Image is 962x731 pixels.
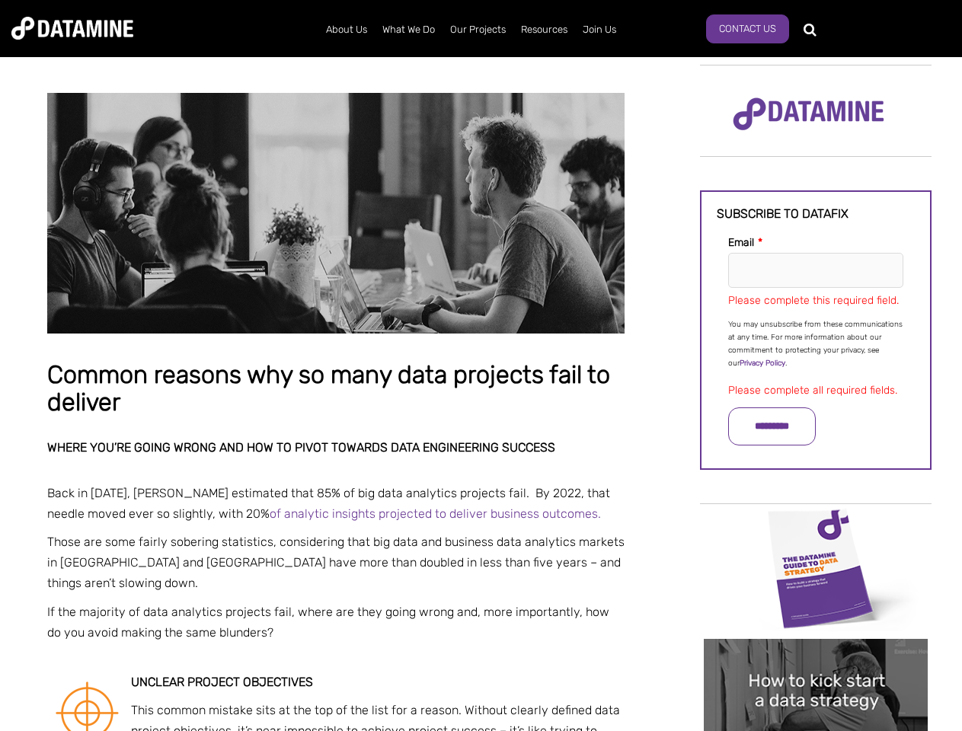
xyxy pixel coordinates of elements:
[47,362,625,416] h1: Common reasons why so many data projects fail to deliver
[706,14,789,43] a: Contact Us
[513,10,575,49] a: Resources
[47,93,625,334] img: Common reasons why so many data projects fail to deliver
[47,441,625,455] h2: Where you’re going wrong and how to pivot towards data engineering success
[728,318,903,370] p: You may unsubscribe from these communications at any time. For more information about our commitm...
[740,359,785,368] a: Privacy Policy
[375,10,443,49] a: What We Do
[723,88,894,141] img: Datamine Logo No Strapline - Purple
[47,483,625,524] p: Back in [DATE], [PERSON_NAME] estimated that 85% of big data analytics projects fail. By 2022, th...
[47,602,625,643] p: If the majority of data analytics projects fail, where are they going wrong and, more importantly...
[575,10,624,49] a: Join Us
[728,236,754,249] span: Email
[717,207,915,221] h3: Subscribe to datafix
[728,384,897,397] label: Please complete all required fields.
[443,10,513,49] a: Our Projects
[704,506,928,631] img: Data Strategy Cover thumbnail
[728,294,899,307] label: Please complete this required field.
[131,675,313,689] strong: Unclear project objectives
[11,17,133,40] img: Datamine
[270,506,601,521] a: of analytic insights projected to deliver business outcomes.
[47,531,625,594] p: Those are some fairly sobering statistics, considering that big data and business data analytics ...
[318,10,375,49] a: About Us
